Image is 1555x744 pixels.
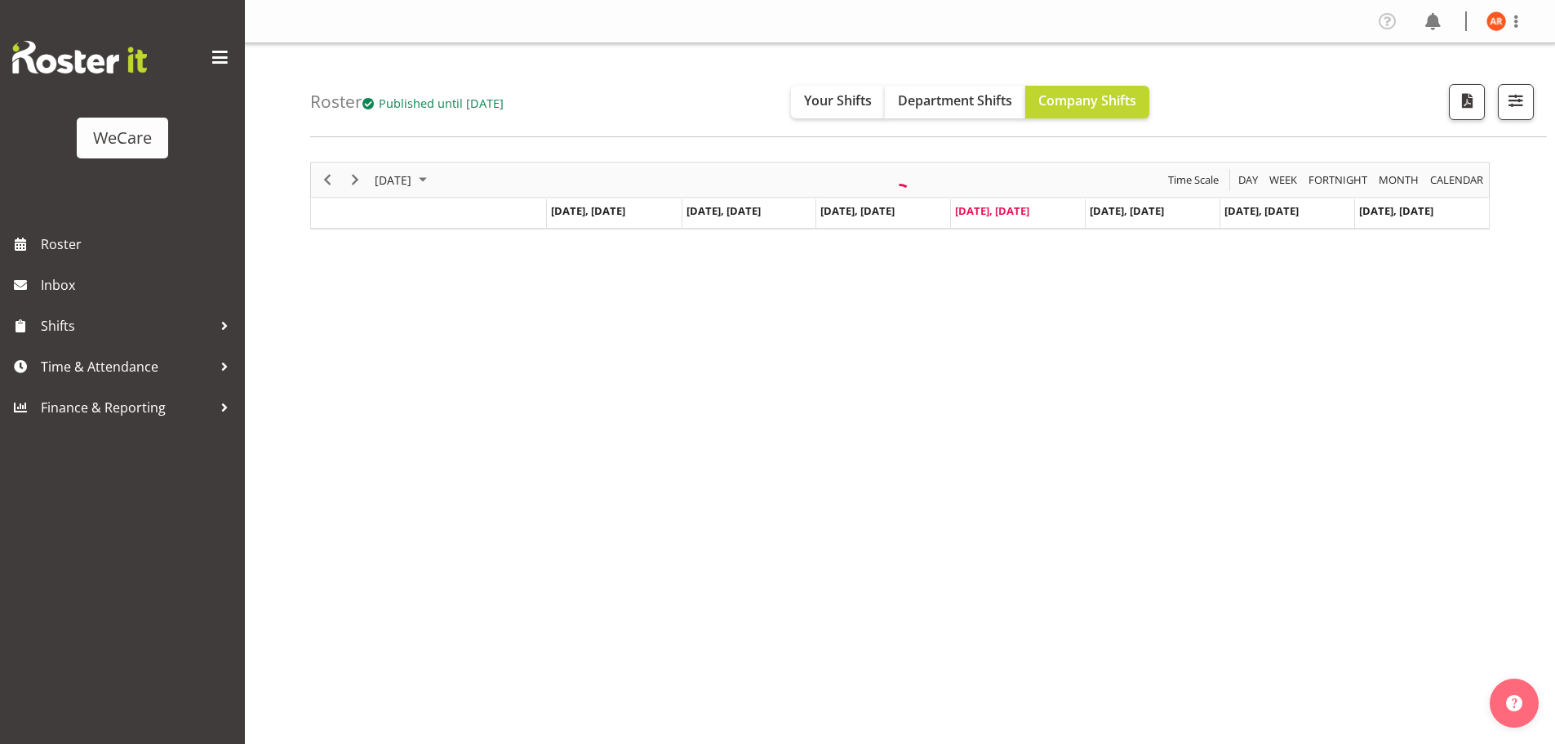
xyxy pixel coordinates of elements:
[898,91,1012,109] span: Department Shifts
[310,92,504,111] h4: Roster
[1506,695,1522,711] img: help-xxl-2.png
[885,86,1025,118] button: Department Shifts
[804,91,872,109] span: Your Shifts
[362,95,504,111] span: Published until [DATE]
[41,395,212,420] span: Finance & Reporting
[12,41,147,74] img: Rosterit website logo
[1025,86,1149,118] button: Company Shifts
[1498,84,1534,120] button: Filter Shifts
[1486,11,1506,31] img: andrea-ramirez11591.jpg
[791,86,885,118] button: Your Shifts
[1449,84,1485,120] button: Download a PDF of the roster according to the set date range.
[93,126,152,150] div: WeCare
[310,162,1490,229] div: Timeline Week of October 9, 2025
[41,354,212,379] span: Time & Attendance
[41,273,237,297] span: Inbox
[41,232,237,256] span: Roster
[41,314,212,338] span: Shifts
[1038,91,1136,109] span: Company Shifts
